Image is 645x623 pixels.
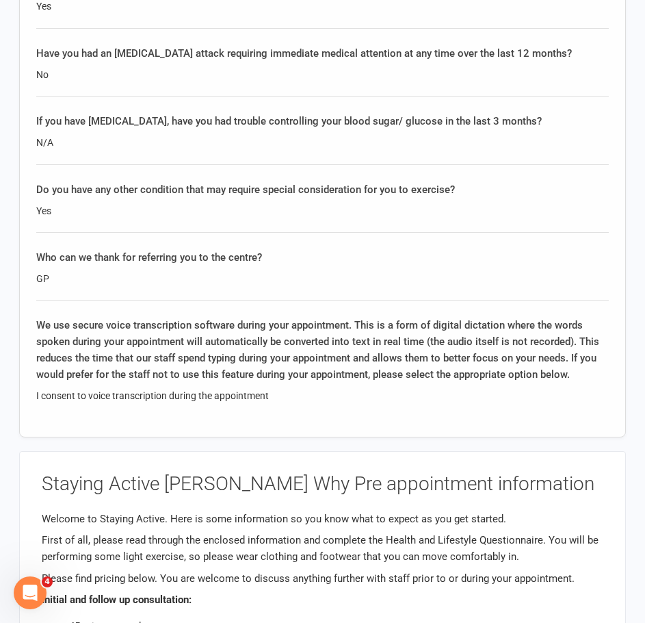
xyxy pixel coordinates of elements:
[36,388,609,403] div: I consent to voice transcription during the appointment
[36,249,609,266] div: Who can we thank for referring you to the centre?
[14,576,47,609] iframe: Intercom live chat
[36,135,609,150] div: N/A
[36,45,609,62] div: Have you had an [MEDICAL_DATA] attack requiring immediate medical attention at any time over the ...
[42,570,603,587] p: Please find pricing below. You are welcome to discuss anything further with staff prior to or dur...
[36,67,609,82] div: No
[36,203,609,218] div: Yes
[36,181,609,198] div: Do you have any other condition that may require special consideration for you to exercise?
[42,594,192,606] span: Initial and follow up consultation:
[42,511,603,527] p: Welcome to Staying Active. Here is some information so you know what to expect as you get started.
[42,532,603,565] p: First of all, please read through the enclosed information and complete the Health and Lifestyle ...
[36,317,609,383] div: We use secure voice transcription software during your appointment. This is a form of digital dic...
[42,576,53,587] span: 4
[36,271,609,286] div: GP
[36,113,609,129] div: If you have [MEDICAL_DATA], have you had trouble controlling your blood sugar/ glucose in the las...
[42,474,603,495] h3: Staying Active [PERSON_NAME] Why Pre appointment information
